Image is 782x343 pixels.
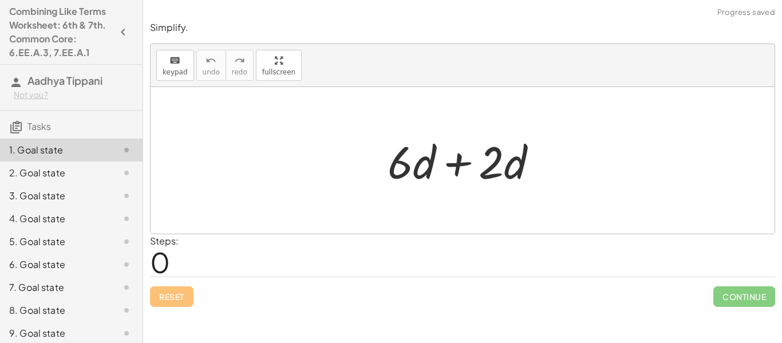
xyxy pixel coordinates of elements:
[120,281,133,294] i: Task not started.
[9,235,101,249] div: 5. Goal state
[9,166,101,180] div: 2. Goal state
[9,281,101,294] div: 7. Goal state
[9,212,101,226] div: 4. Goal state
[27,120,51,132] span: Tasks
[156,50,194,81] button: keyboardkeypad
[120,166,133,180] i: Task not started.
[256,50,302,81] button: fullscreen
[9,5,113,60] h4: Combining Like Terms Worksheet: 6th & 7th. Common Core: 6.EE.A.3, 7.EE.A.1
[203,68,220,76] span: undo
[226,50,254,81] button: redoredo
[150,21,775,34] p: Simplify.
[120,303,133,317] i: Task not started.
[9,189,101,203] div: 3. Goal state
[120,143,133,157] i: Task not started.
[120,258,133,271] i: Task not started.
[262,68,295,76] span: fullscreen
[150,245,170,279] span: 0
[196,50,226,81] button: undoundo
[9,143,101,157] div: 1. Goal state
[234,54,245,68] i: redo
[27,74,102,87] span: Aadhya Tippani
[206,54,216,68] i: undo
[150,235,179,247] label: Steps:
[232,68,247,76] span: redo
[9,326,101,340] div: 9. Goal state
[9,258,101,271] div: 6. Goal state
[9,303,101,317] div: 8. Goal state
[169,54,180,68] i: keyboard
[120,189,133,203] i: Task not started.
[120,326,133,340] i: Task not started.
[163,68,188,76] span: keypad
[120,235,133,249] i: Task not started.
[14,89,133,101] div: Not you?
[717,7,775,18] span: Progress saved
[120,212,133,226] i: Task not started.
